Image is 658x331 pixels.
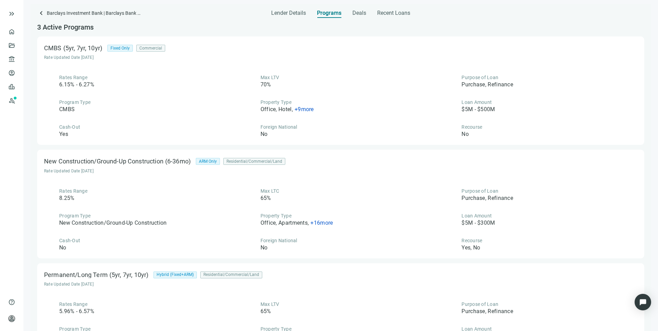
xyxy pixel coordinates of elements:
[461,81,513,88] article: Purchase, Refinance
[261,194,271,202] article: 65%
[59,244,66,252] article: No
[59,188,87,194] span: Rates Range
[37,9,45,18] a: keyboard_arrow_left
[44,158,163,165] div: New Construction/Ground-Up Construction
[461,130,469,138] article: No
[110,45,130,52] span: Fixed Only
[44,55,176,60] article: Rate Updated Date [DATE]
[59,219,167,227] article: New Construction/Ground-Up Construction
[59,238,80,243] span: Cash-Out
[59,194,75,202] article: 8.25%
[59,213,91,218] span: Program Type
[44,281,273,287] article: Rate Updated Date [DATE]
[59,106,75,113] article: CMBS
[461,124,482,130] span: Recourse
[261,130,268,138] article: No
[261,106,293,113] span: Office, Hotel ,
[157,271,194,278] span: Hybrid (Fixed+ARM)
[461,213,492,218] span: Loan Amount
[59,75,87,80] span: Rates Range
[261,220,309,226] span: Office, Apartments ,
[461,106,495,113] article: $5M - $500M
[59,81,94,88] article: 6.15% - 6.27%
[317,10,341,17] span: Programs
[261,188,279,194] span: Max LTC
[59,130,68,138] article: Yes
[261,75,279,80] span: Max LTV
[44,168,296,174] article: Rate Updated Date [DATE]
[261,213,291,218] span: Property Type
[261,124,297,130] span: Foreign National
[163,157,196,166] div: (6-36mo)
[200,271,262,278] div: Residential/Commercial/Land
[261,238,297,243] span: Foreign National
[223,158,285,165] div: Residential/Commercial/Land
[261,99,291,105] span: Property Type
[8,315,15,322] span: person
[59,308,94,315] article: 5.96% - 6.57%
[295,106,314,113] span: + 9 more
[47,9,140,18] span: Barclays Investment Bank | Barclays Bank [US_STATE]
[44,271,108,278] div: Permanent/Long Term
[108,270,153,280] div: (5yr, 7yr, 10yr)
[62,43,107,53] div: (5yr, 7yr, 10yr)
[461,244,480,252] article: Yes, No
[261,81,271,88] article: 70%
[59,301,87,307] span: Rates Range
[8,10,16,18] button: keyboard_double_arrow_right
[461,301,498,307] span: Purpose of Loan
[377,10,410,17] span: Recent Loans
[461,308,513,315] article: Purchase, Refinance
[37,9,45,17] span: keyboard_arrow_left
[461,75,498,80] span: Purpose of Loan
[461,238,482,243] span: Recourse
[136,45,165,52] div: Commercial
[261,308,271,315] article: 65%
[271,10,306,17] span: Lender Details
[635,294,651,310] div: Open Intercom Messenger
[261,244,268,252] article: No
[59,99,91,105] span: Program Type
[199,158,217,165] span: ARM Only
[461,188,498,194] span: Purpose of Loan
[59,124,80,130] span: Cash-Out
[310,220,333,226] span: + 16 more
[461,219,495,227] article: $5M - $300M
[261,301,279,307] span: Max LTV
[8,56,13,63] span: account_balance
[8,299,15,306] span: help
[461,99,492,105] span: Loan Amount
[461,194,513,202] article: Purchase, Refinance
[352,10,366,17] span: Deals
[37,23,94,31] span: 3 Active Programs
[44,45,62,52] div: CMBS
